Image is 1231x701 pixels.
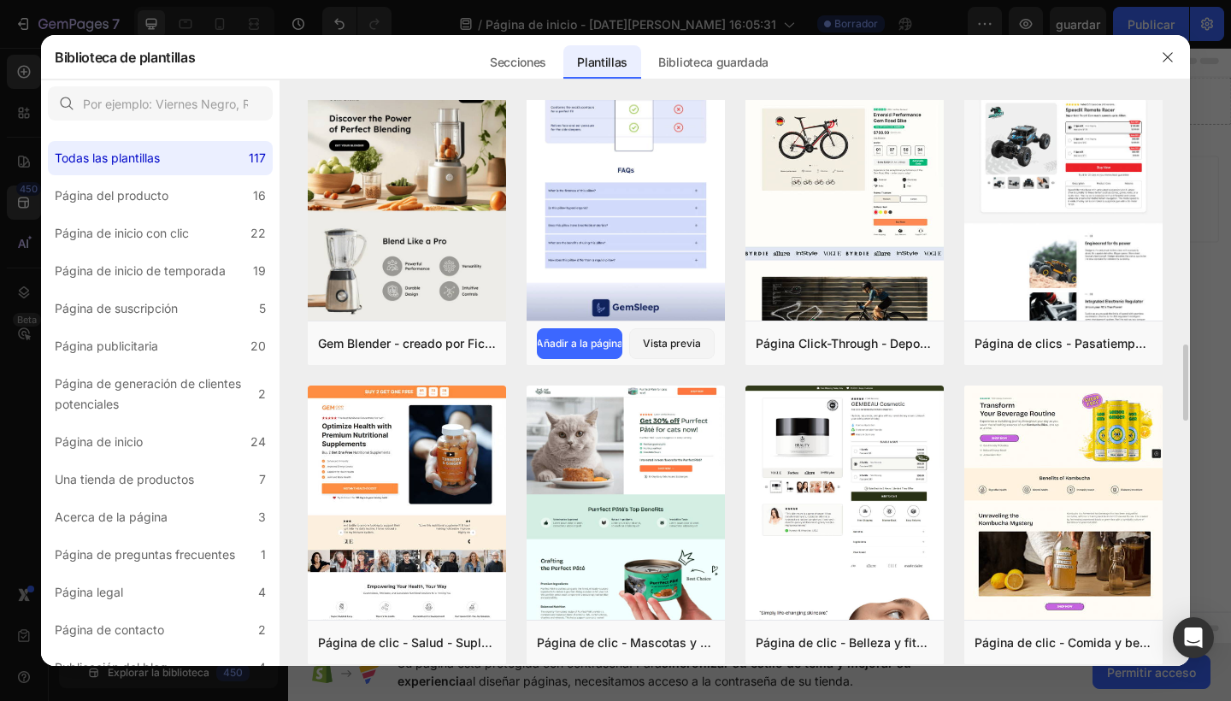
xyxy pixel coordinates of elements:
[55,298,178,319] div: Página de suscripción
[259,469,266,490] div: 7
[250,223,266,244] div: 22
[323,150,412,168] div: Elegir plantillas
[48,86,273,121] input: Por ejemplo: Viernes Negro, Rebajas, etc.
[975,633,1152,653] div: Página de clic - Comida y bebida - Kombucha
[629,328,715,359] button: Vista previa
[55,432,143,452] div: Página de inicio
[476,45,560,80] div: Secciones
[253,186,266,206] div: 16
[459,54,588,68] div: Deja caer el elemento aquí
[55,336,158,356] div: Página publicitaria
[465,111,562,129] span: Añadir sección
[55,582,123,603] div: Página legal
[463,150,550,168] div: Generar diseño
[756,333,934,354] div: Página Click-Through - Deporte - [GEOGRAPHIC_DATA] de carretera
[580,150,724,168] div: Añadir sección en blanco
[258,657,266,678] div: 4
[975,333,1152,354] div: Página de clics - Pasatiempos y juguetes - Coche [PERSON_NAME] remoto
[1173,617,1214,658] div: Mensajero de Intercom abierto
[253,261,266,281] div: 19
[318,633,496,653] div: Página de clic - Salud - Suplementos nutricionales
[536,336,623,351] div: Añadir a la página
[55,545,235,565] div: Página de preguntas frecuentes
[55,186,168,206] div: Página del producto
[258,507,266,527] div: 3
[537,328,622,359] button: Añadir a la página
[318,333,496,354] div: Gem Blender - creado por Fiction Studio
[258,620,266,640] div: 2
[258,582,266,603] div: 4
[55,469,194,490] div: Una tienda de productos
[258,384,266,404] div: 2
[259,298,266,319] div: 5
[249,148,266,168] div: 117
[55,657,168,678] div: Publicación del blog
[55,148,160,168] div: Todas las plantillas
[250,336,266,356] div: 20
[292,171,440,186] span: inspirado por expertos en CRO
[643,336,701,351] div: Vista previa
[55,374,251,415] div: Página de generación de clientes potenciales
[537,633,715,653] div: Página de clic - Mascotas y animales - Comida para gatos
[261,545,266,565] div: 1
[55,507,168,527] div: Acerca de la página
[250,432,266,452] div: 24
[464,171,546,186] span: de URL o imagen
[645,45,782,80] div: Biblioteca guardada
[55,223,189,244] div: Página de inicio con clic
[570,171,732,186] span: luego arrastra y suelta elementos
[563,45,641,80] div: Plantillas
[756,633,934,653] div: Página de clic - Belleza y fitness - Cosmética
[55,620,164,640] div: Página de contacto
[55,35,195,80] h2: Biblioteca de plantillas
[55,261,226,281] div: Página de inicio de temporada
